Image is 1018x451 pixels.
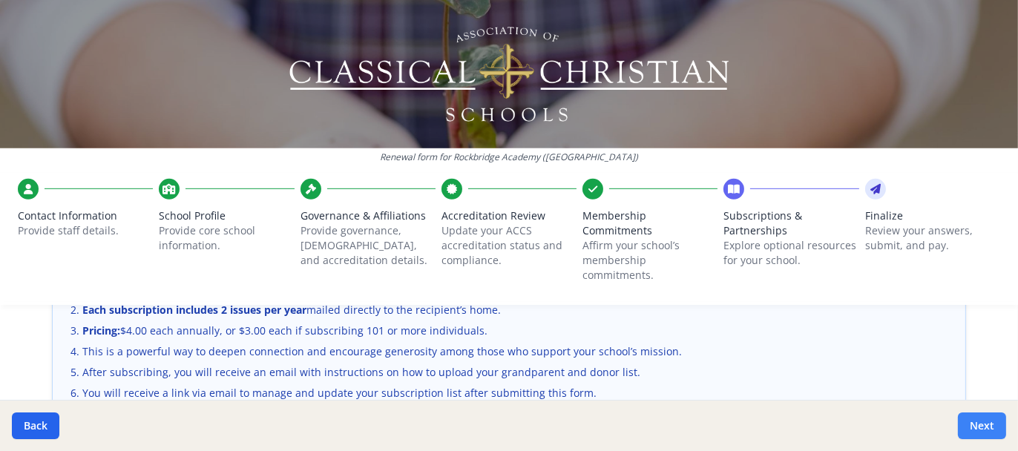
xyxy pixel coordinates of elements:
[287,22,732,126] img: Logo
[18,223,153,238] p: Provide staff details.
[12,412,59,439] button: Back
[159,223,294,253] p: Provide core school information.
[582,208,717,238] span: Membership Commitments
[159,208,294,223] span: School Profile
[723,238,858,268] p: Explore optional resources for your school.
[18,208,153,223] span: Contact Information
[865,223,1000,253] p: Review your answers, submit, and pay.
[958,412,1006,439] button: Next
[70,365,948,380] li: After subscribing, you will receive an email with instructions on how to upload your grandparent ...
[301,223,436,268] p: Provide governance, [DEMOGRAPHIC_DATA], and accreditation details.
[441,208,577,223] span: Accreditation Review
[82,323,120,338] strong: Pricing:
[723,208,858,238] span: Subscriptions & Partnerships
[865,208,1000,223] span: Finalize
[70,323,948,338] li: $4.00 each annually, or $3.00 each if subscribing 101 or more individuals.
[301,208,436,223] span: Governance & Affiliations
[82,303,306,317] strong: Each subscription includes 2 issues per year
[582,238,717,283] p: Affirm your school’s membership commitments.
[70,386,948,401] li: You will receive a link via email to manage and update your subscription list after submitting th...
[441,223,577,268] p: Update your ACCS accreditation status and compliance.
[70,344,948,359] li: This is a powerful way to deepen connection and encourage generosity among those who support your...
